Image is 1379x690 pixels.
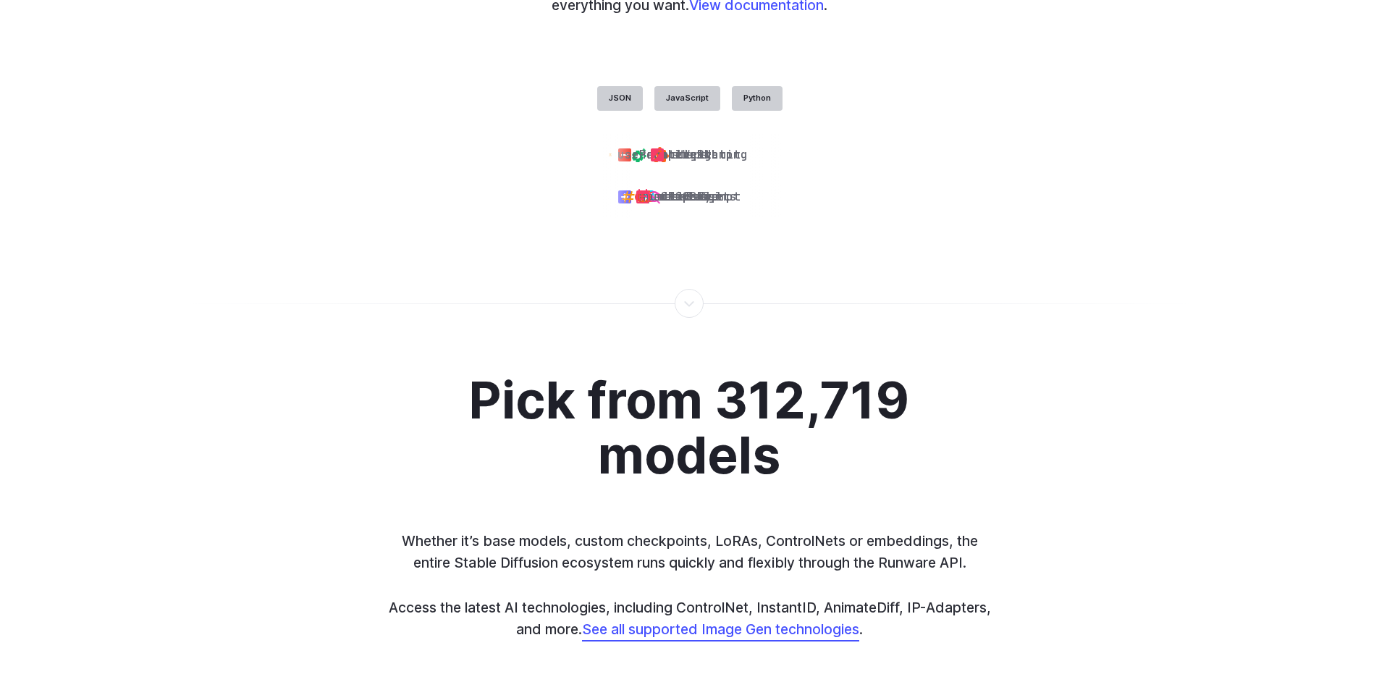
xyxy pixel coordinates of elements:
[389,530,991,641] p: Whether it’s base models, custom checkpoints, LoRAs, ControlNets or embeddings, the entire Stable...
[436,373,943,484] h2: Pick from 312,719 models
[732,86,783,111] label: Python
[654,86,720,111] label: JavaScript
[657,188,722,206] span: scheduler
[597,86,643,111] label: JSON
[582,620,859,638] a: See all supported Image Gen technologies
[672,146,708,164] span: steps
